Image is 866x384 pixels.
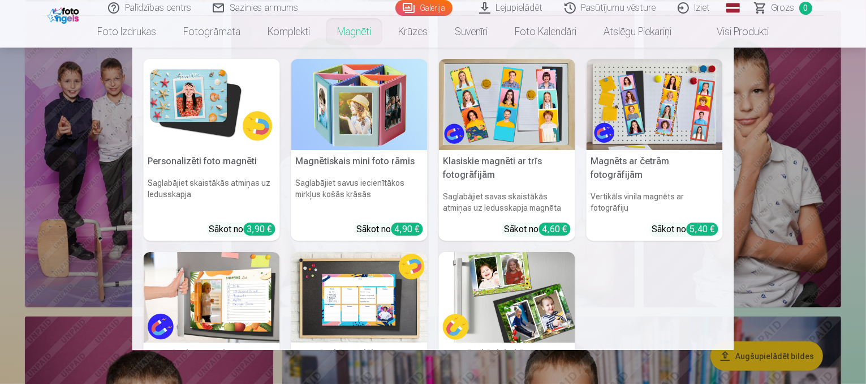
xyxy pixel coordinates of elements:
[291,343,428,379] h5: Magnētiskās nedēļas piezīmes/grafiki 20x30 cm
[291,173,428,218] h6: Saglabājiet savus iecienītākos mirkļus košās krāsās
[539,223,571,236] div: 4,60 €
[144,59,280,241] a: Personalizēti foto magnētiPersonalizēti foto magnētiSaglabājiet skaistākās atmiņas uz ledusskapja...
[587,59,723,150] img: Magnēts ar četrām fotogrāfijām
[439,343,575,379] h5: Magnētiskā dubultā fotogrāfija 6x9 cm
[144,150,280,173] h5: Personalizēti foto magnēti
[439,186,575,218] h6: Saglabājiet savas skaistākās atmiņas uz ledusskapja magnēta
[144,59,280,150] img: Personalizēti foto magnēti
[170,16,254,48] a: Fotogrāmata
[501,16,590,48] a: Foto kalendāri
[254,16,324,48] a: Komplekti
[144,173,280,218] h6: Saglabājiet skaistākās atmiņas uz ledusskapja
[84,16,170,48] a: Foto izdrukas
[439,59,575,150] img: Klasiskie magnēti ar trīs fotogrāfijām
[687,223,718,236] div: 5,40 €
[48,5,82,24] img: /fa1
[439,150,575,186] h5: Klasiskie magnēti ar trīs fotogrāfijām
[590,16,685,48] a: Atslēgu piekariņi
[144,343,280,379] h5: Magnētiskais iepirkumu saraksts
[291,59,428,150] img: Magnētiskais mini foto rāmis
[685,16,782,48] a: Visi produkti
[209,223,275,236] div: Sākot no
[291,150,428,173] h5: Magnētiskais mini foto rāmis
[291,59,428,241] a: Magnētiskais mini foto rāmisMagnētiskais mini foto rāmisSaglabājiet savus iecienītākos mirkļus ko...
[391,223,423,236] div: 4,90 €
[244,223,275,236] div: 3,90 €
[587,59,723,241] a: Magnēts ar četrām fotogrāfijāmMagnēts ar četrām fotogrāfijāmVertikāls vinila magnēts ar fotogrāfi...
[439,59,575,241] a: Klasiskie magnēti ar trīs fotogrāfijāmKlasiskie magnēti ar trīs fotogrāfijāmSaglabājiet savas ska...
[324,16,385,48] a: Magnēti
[441,16,501,48] a: Suvenīri
[652,223,718,236] div: Sākot no
[772,1,795,15] span: Grozs
[385,16,441,48] a: Krūzes
[505,223,571,236] div: Sākot no
[799,2,812,15] span: 0
[587,186,723,218] h6: Vertikāls vinila magnēts ar fotogrāfiju
[291,252,428,343] img: Magnētiskās nedēļas piezīmes/grafiki 20x30 cm
[587,150,723,186] h5: Magnēts ar četrām fotogrāfijām
[439,252,575,343] img: Magnētiskā dubultā fotogrāfija 6x9 cm
[357,223,423,236] div: Sākot no
[144,252,280,343] img: Magnētiskais iepirkumu saraksts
